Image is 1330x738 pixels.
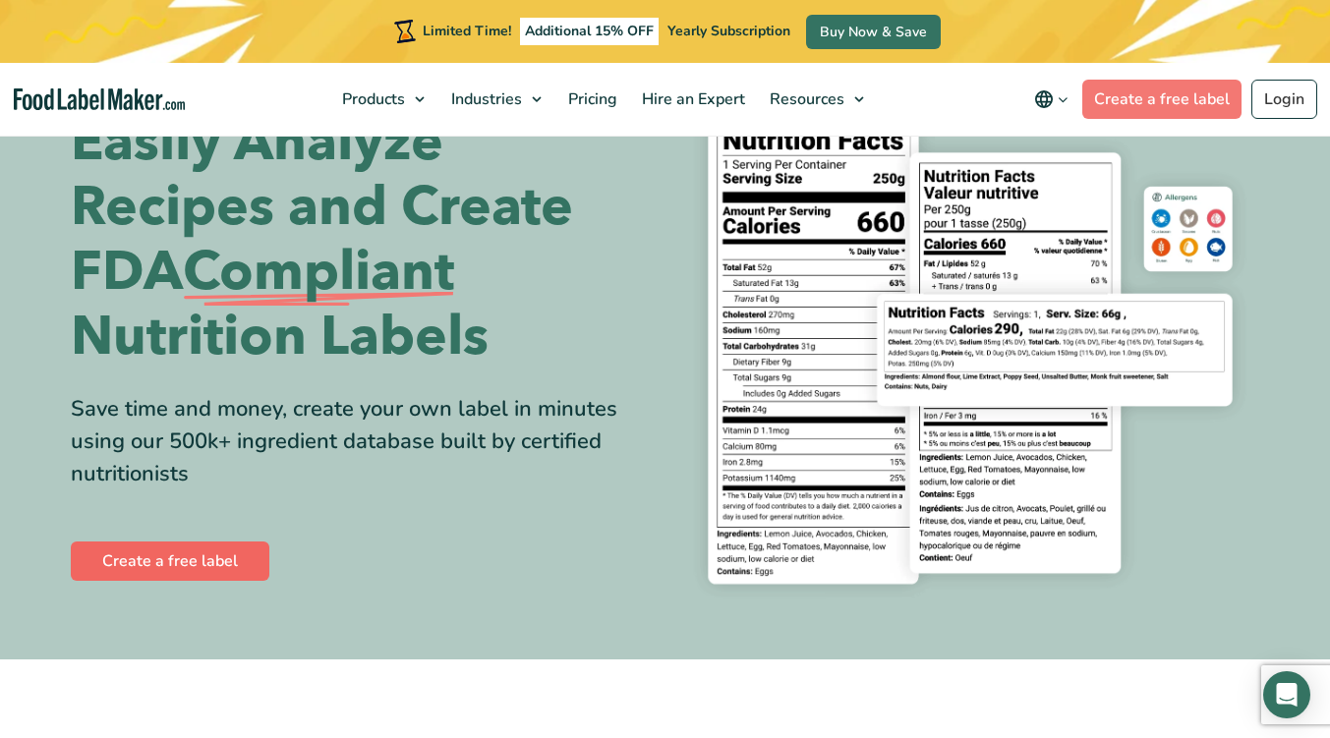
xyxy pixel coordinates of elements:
[71,541,269,581] a: Create a free label
[758,63,874,136] a: Resources
[630,63,753,136] a: Hire an Expert
[71,110,651,369] h1: Easily Analyze Recipes and Create FDA Nutrition Labels
[636,88,747,110] span: Hire an Expert
[520,18,659,45] span: Additional 15% OFF
[336,88,407,110] span: Products
[423,22,511,40] span: Limited Time!
[71,393,651,490] div: Save time and money, create your own label in minutes using our 500k+ ingredient database built b...
[667,22,790,40] span: Yearly Subscription
[562,88,619,110] span: Pricing
[1082,80,1242,119] a: Create a free label
[806,15,941,49] a: Buy Now & Save
[764,88,846,110] span: Resources
[439,63,551,136] a: Industries
[183,240,454,305] span: Compliant
[445,88,524,110] span: Industries
[1263,671,1310,718] div: Open Intercom Messenger
[330,63,434,136] a: Products
[1251,80,1317,119] a: Login
[556,63,625,136] a: Pricing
